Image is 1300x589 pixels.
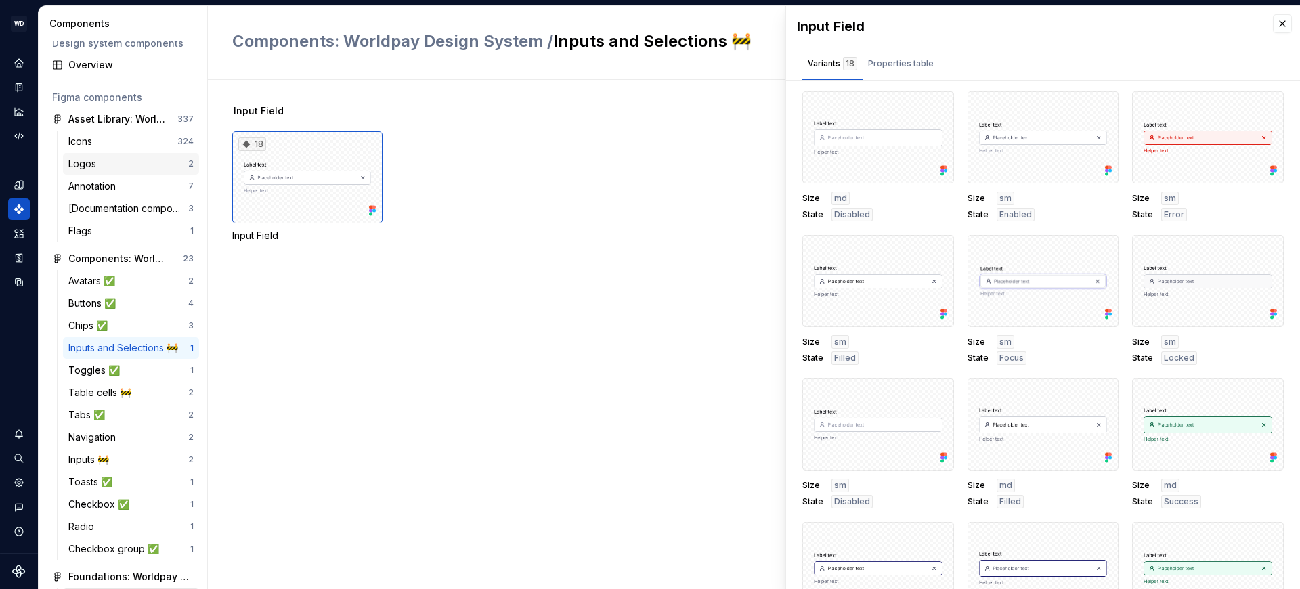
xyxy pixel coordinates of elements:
[68,386,137,399] div: Table cells 🚧
[8,101,30,123] a: Analytics
[1132,353,1153,364] span: State
[47,248,199,269] a: Components: Worldpay Design System23
[1132,480,1153,491] span: Size
[63,175,199,197] a: Annotation7
[802,496,823,507] span: State
[68,364,125,377] div: Toggles ✅
[188,158,194,169] div: 2
[63,153,199,175] a: Logos2
[802,353,823,364] span: State
[68,252,169,265] div: Components: Worldpay Design System
[47,108,199,130] a: Asset Library: Worldpay Design System337
[8,174,30,196] a: Design tokens
[68,58,194,72] div: Overview
[1132,496,1153,507] span: State
[8,223,30,244] a: Assets
[52,91,194,104] div: Figma components
[834,496,870,507] span: Disabled
[234,104,284,118] span: Input Field
[63,516,199,538] a: Radio1
[1164,336,1176,347] span: sm
[11,16,27,32] div: WD
[190,499,194,510] div: 1
[63,538,199,560] a: Checkbox group ✅1
[868,57,934,70] div: Properties table
[8,423,30,445] button: Notifications
[797,17,1259,36] div: Input Field
[834,193,847,204] span: md
[188,432,194,443] div: 2
[68,408,110,422] div: Tabs ✅
[68,570,194,584] div: Foundations: Worldpay Design System
[68,542,165,556] div: Checkbox group ✅
[190,365,194,376] div: 1
[68,179,121,193] div: Annotation
[63,131,199,152] a: Icons324
[68,498,135,511] div: Checkbox ✅
[63,270,199,292] a: Avatars ✅2
[802,193,823,204] span: Size
[68,319,113,332] div: Chips ✅
[968,480,989,491] span: Size
[8,125,30,147] a: Code automation
[188,276,194,286] div: 2
[802,480,823,491] span: Size
[63,198,199,219] a: [Documentation components]3
[63,427,199,448] a: Navigation2
[68,341,183,355] div: Inputs and Selections 🚧
[8,496,30,518] button: Contact support
[1164,193,1176,204] span: sm
[47,54,199,76] a: Overview
[68,135,97,148] div: Icons
[190,544,194,554] div: 1
[999,353,1024,364] span: Focus
[190,521,194,532] div: 1
[834,209,870,220] span: Disabled
[63,404,199,426] a: Tabs ✅2
[68,475,118,489] div: Toasts ✅
[188,454,194,465] div: 2
[188,298,194,309] div: 4
[63,220,199,242] a: Flags1
[834,353,856,364] span: Filled
[68,157,102,171] div: Logos
[802,336,823,347] span: Size
[8,448,30,469] button: Search ⌘K
[188,387,194,398] div: 2
[188,181,194,192] div: 7
[1164,496,1198,507] span: Success
[190,225,194,236] div: 1
[232,229,383,242] div: Input Field
[8,247,30,269] a: Storybook stories
[188,320,194,331] div: 3
[63,292,199,314] a: Buttons ✅4
[63,449,199,471] a: Inputs 🚧2
[63,494,199,515] a: Checkbox ✅1
[63,315,199,336] a: Chips ✅3
[8,52,30,74] a: Home
[8,77,30,98] a: Documentation
[1164,480,1177,491] span: md
[52,37,194,50] div: Design system components
[68,274,121,288] div: Avatars ✅
[8,271,30,293] a: Data sources
[47,566,199,588] a: Foundations: Worldpay Design System
[1132,193,1153,204] span: Size
[834,336,846,347] span: sm
[232,30,896,52] h2: Inputs and Selections 🚧
[68,520,100,533] div: Radio
[68,453,114,466] div: Inputs 🚧
[12,565,26,578] svg: Supernova Logo
[968,193,989,204] span: Size
[1132,336,1153,347] span: Size
[183,253,194,264] div: 23
[8,472,30,494] a: Settings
